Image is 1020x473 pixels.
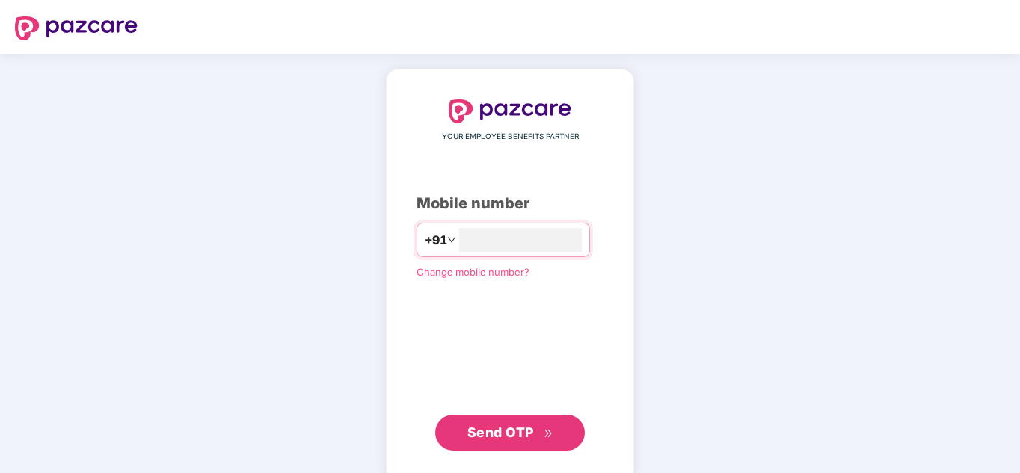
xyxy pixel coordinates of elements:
span: YOUR EMPLOYEE BENEFITS PARTNER [442,131,579,143]
img: logo [15,16,138,40]
span: Send OTP [467,424,534,440]
span: double-right [544,429,553,439]
button: Send OTPdouble-right [435,415,585,451]
span: down [447,235,456,244]
div: Mobile number [417,192,603,215]
a: Change mobile number? [417,266,529,278]
img: logo [449,99,571,123]
span: +91 [425,231,447,250]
